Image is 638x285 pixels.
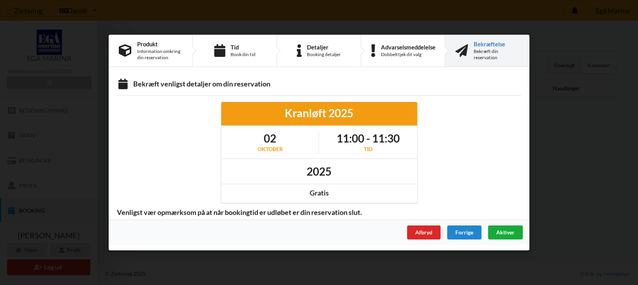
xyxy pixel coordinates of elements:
div: Dobbelttjek dit valg [381,51,435,58]
div: Bekræft venligst detaljer om din reservation [117,79,521,90]
div: Tid [337,145,400,153]
div: Kranløft 2025 [227,106,412,120]
h1: 2025 [307,164,331,178]
span: Aktiver [496,229,515,236]
div: oktober [257,145,283,153]
div: Tid [231,44,256,50]
div: Bekræftelse [474,41,519,47]
div: Produkt [137,41,182,47]
div: Detaljer [307,44,341,50]
h1: 02 [257,131,283,145]
div: Bekræft din reservation [474,48,519,61]
span: Venligst vær opmærksom på at når bookingtid er udløbet er din reservation slut. [111,208,367,217]
div: Information omkring din reservation [137,48,182,61]
div: Booking detaljer [307,51,341,58]
div: Book din tid [231,51,256,58]
div: Advarselsmeddelelse [381,44,435,50]
div: Gratis [227,188,412,197]
div: Afbryd [407,225,441,239]
h1: 11:00 - 11:30 [337,131,400,145]
div: Forrige [447,225,481,239]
